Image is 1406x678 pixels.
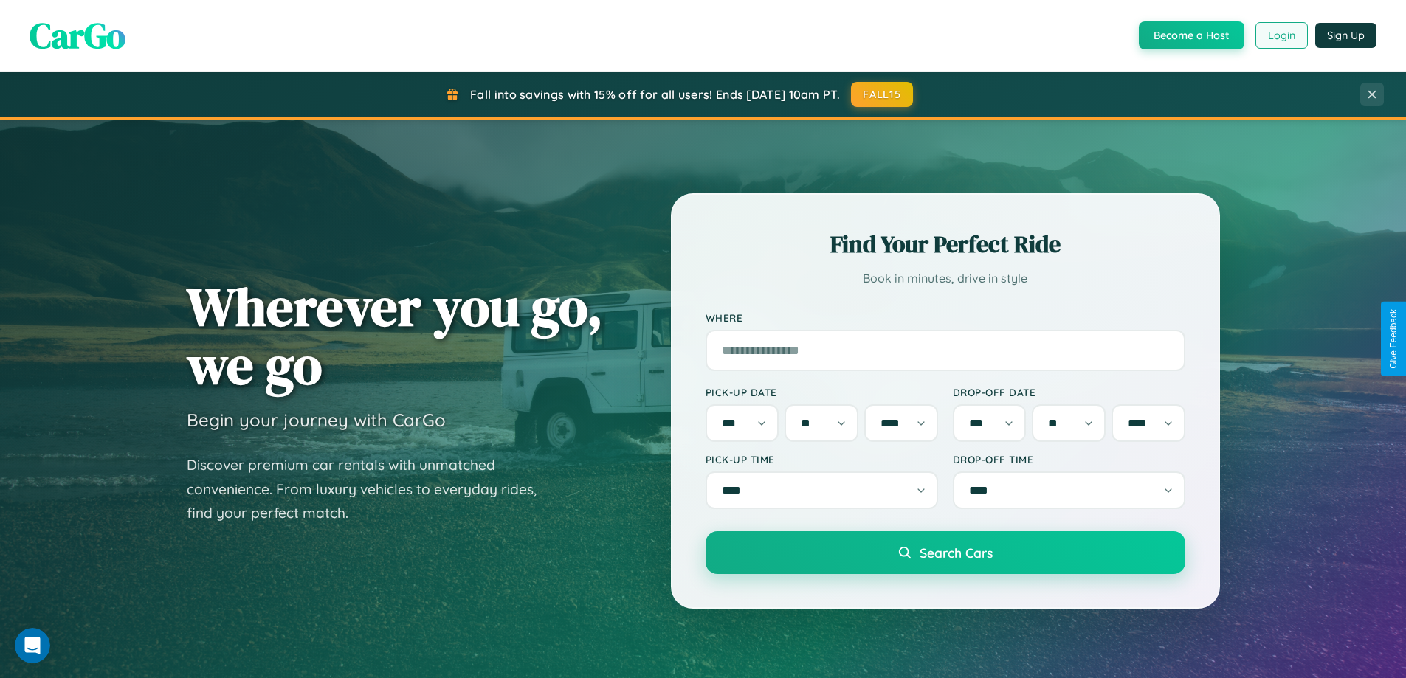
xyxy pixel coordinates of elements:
button: Become a Host [1139,21,1244,49]
button: FALL15 [851,82,913,107]
span: Search Cars [920,544,993,561]
button: Search Cars [706,531,1185,574]
iframe: Intercom live chat [15,628,50,663]
h3: Begin your journey with CarGo [187,409,446,431]
h2: Find Your Perfect Ride [706,228,1185,260]
p: Discover premium car rentals with unmatched convenience. From luxury vehicles to everyday rides, ... [187,453,556,525]
span: CarGo [30,11,125,60]
label: Pick-up Time [706,453,938,466]
span: Fall into savings with 15% off for all users! Ends [DATE] 10am PT. [470,87,840,102]
label: Where [706,311,1185,324]
label: Drop-off Date [953,386,1185,398]
button: Login [1255,22,1308,49]
button: Sign Up [1315,23,1376,48]
label: Pick-up Date [706,386,938,398]
p: Book in minutes, drive in style [706,268,1185,289]
label: Drop-off Time [953,453,1185,466]
h1: Wherever you go, we go [187,277,603,394]
div: Give Feedback [1388,309,1399,369]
